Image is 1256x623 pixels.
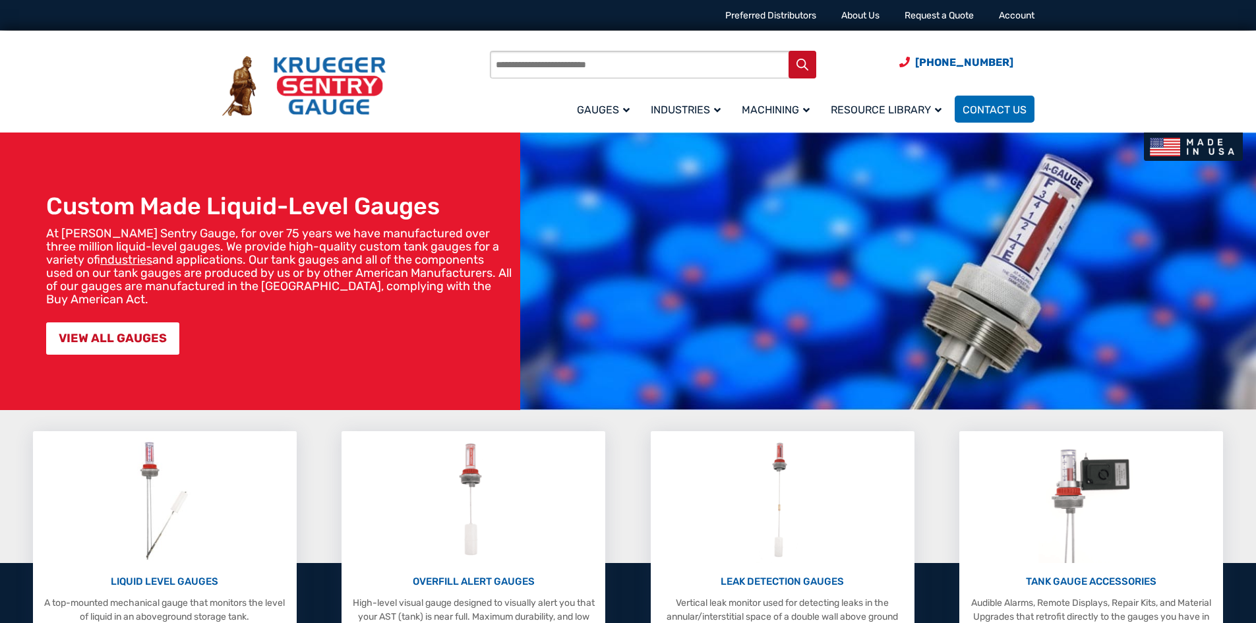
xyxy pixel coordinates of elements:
[823,94,955,125] a: Resource Library
[725,10,816,21] a: Preferred Distributors
[905,10,974,21] a: Request a Quote
[577,104,630,116] span: Gauges
[955,96,1034,123] a: Contact Us
[734,94,823,125] a: Machining
[348,574,599,589] p: OVERFILL ALERT GAUGES
[643,94,734,125] a: Industries
[966,574,1216,589] p: TANK GAUGE ACCESSORIES
[520,133,1256,410] img: bg_hero_bannerksentry
[1144,133,1243,161] img: Made In USA
[129,438,199,563] img: Liquid Level Gauges
[46,227,514,306] p: At [PERSON_NAME] Sentry Gauge, for over 75 years we have manufactured over three million liquid-l...
[963,104,1027,116] span: Contact Us
[100,252,152,267] a: industries
[651,104,721,116] span: Industries
[657,574,908,589] p: LEAK DETECTION GAUGES
[831,104,942,116] span: Resource Library
[841,10,880,21] a: About Us
[46,322,179,355] a: VIEW ALL GAUGES
[444,438,503,563] img: Overfill Alert Gauges
[915,56,1013,69] span: [PHONE_NUMBER]
[46,192,514,220] h1: Custom Made Liquid-Level Gauges
[999,10,1034,21] a: Account
[1038,438,1145,563] img: Tank Gauge Accessories
[899,54,1013,71] a: Phone Number (920) 434-8860
[756,438,808,563] img: Leak Detection Gauges
[569,94,643,125] a: Gauges
[40,574,290,589] p: LIQUID LEVEL GAUGES
[742,104,810,116] span: Machining
[222,56,386,117] img: Krueger Sentry Gauge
